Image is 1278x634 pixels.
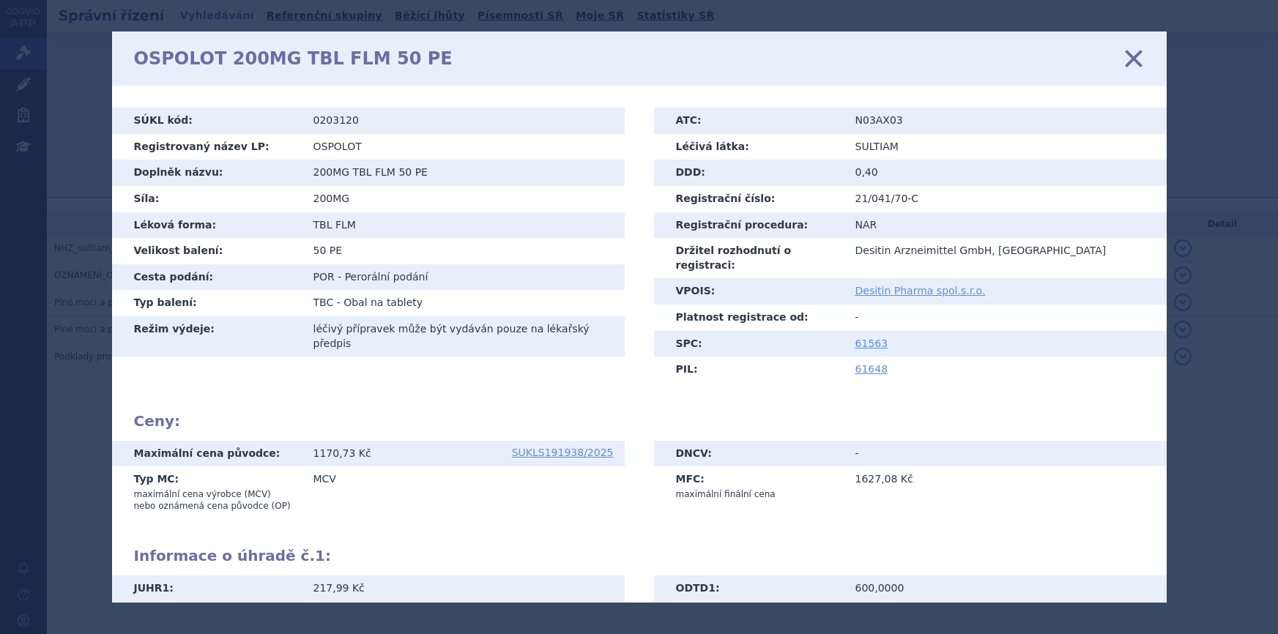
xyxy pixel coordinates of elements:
[654,134,844,160] th: Léčivá látka:
[654,466,844,506] th: MFC:
[134,48,453,70] h1: OSPOLOT 200MG TBL FLM 50 PE
[163,582,170,594] span: 1
[676,488,833,500] p: maximální finální cena
[112,212,302,239] th: Léková forma:
[112,238,302,264] th: Velikost balení:
[112,441,302,467] th: Maximální cena původce:
[654,212,844,239] th: Registrační procedura:
[134,412,1145,430] h2: Ceny:
[844,466,1167,506] td: 1627,08 Kč
[345,271,428,283] span: Perorální podání
[112,160,302,186] th: Doplněk názvu:
[844,160,1167,186] td: 0,40
[112,602,302,628] th: UHR :
[654,238,844,278] th: Držitel rozhodnutí o registraci:
[134,488,291,512] p: maximální cena výrobce (MCV) nebo oznámená cena původce (OP)
[1123,48,1145,70] a: zavřít
[112,186,302,212] th: Síla:
[302,108,625,134] td: 0203120
[302,186,625,212] td: 200MG
[112,108,302,134] th: SÚKL kód:
[844,305,1167,331] td: -
[112,134,302,160] th: Registrovaný název LP:
[302,575,625,602] td: 217,99 Kč
[315,547,325,564] span: 1
[654,602,844,628] th: ODTDBAL :
[654,186,844,212] th: Registrační číslo:
[844,602,1167,628] td: 16,6667
[313,297,334,308] span: TBC
[112,290,302,316] th: Typ balení:
[302,160,625,186] td: 200MG TBL FLM 50 PE
[844,134,1167,160] td: SULTIAM
[112,264,302,291] th: Cesta podání:
[654,108,844,134] th: ATC:
[844,441,1167,467] td: -
[112,316,302,357] th: Režim výdeje:
[708,582,716,594] span: 1
[302,316,625,357] td: léčivý přípravek může být vydáván pouze na lékařský předpis
[302,212,625,239] td: TBL FLM
[654,278,844,305] th: VPOIS:
[654,575,844,602] th: ODTD :
[512,447,614,458] a: SUKLS191938/2025
[844,186,1167,212] td: 21/041/70-C
[302,238,625,264] td: 50 PE
[338,271,341,283] span: -
[337,297,341,308] span: -
[844,212,1167,239] td: NAR
[654,331,844,357] th: SPC:
[855,337,888,349] a: 61563
[844,238,1167,278] td: Desitin Arzneimittel GmbH, [GEOGRAPHIC_DATA]
[855,285,986,297] a: Desitin Pharma spol.s.r.o.
[313,271,335,283] span: POR
[654,305,844,331] th: Platnost registrace od:
[112,575,302,602] th: JUHR :
[844,108,1167,134] td: N03AX03
[844,575,1167,602] td: 600,0000
[134,547,1145,564] h2: Informace o úhradě č. :
[112,466,302,518] th: Typ MC:
[654,357,844,383] th: PIL:
[855,363,888,375] a: 61648
[343,297,423,308] span: Obal na tablety
[654,441,844,467] th: DNCV:
[302,466,625,518] td: MCV
[302,134,625,160] td: OSPOLOT
[313,447,371,459] span: 1170,73 Kč
[654,160,844,186] th: DDD:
